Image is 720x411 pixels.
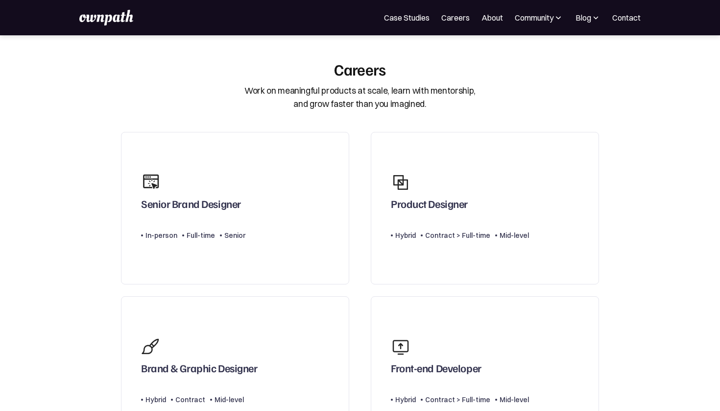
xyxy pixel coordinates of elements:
div: Careers [334,60,386,78]
div: Senior Brand Designer [141,197,241,215]
div: Contract [175,394,205,406]
div: Hybrid [145,394,166,406]
div: Product Designer [391,197,468,215]
div: Front-end Developer [391,361,481,379]
div: Hybrid [395,394,416,406]
div: Community [515,12,553,24]
a: Product DesignerHybridContract > Full-timeMid-level [371,132,599,284]
div: Full-time [187,230,215,241]
div: Blog [575,12,600,24]
div: Hybrid [395,230,416,241]
a: About [481,12,503,24]
div: Mid-level [215,394,244,406]
a: Case Studies [384,12,430,24]
div: In-person [145,230,177,241]
div: Community [515,12,563,24]
div: Senior [224,230,245,241]
a: Senior Brand DesignerIn-personFull-timeSenior [121,132,349,284]
div: Mid-level [500,230,529,241]
a: Careers [441,12,470,24]
div: Contract > Full-time [425,230,490,241]
div: Contract > Full-time [425,394,490,406]
div: Blog [576,12,591,24]
div: Mid-level [500,394,529,406]
div: Brand & Graphic Designer [141,361,257,379]
a: Contact [612,12,641,24]
div: Work on meaningful products at scale, learn with mentorship, and grow faster than you imagined. [244,84,476,110]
